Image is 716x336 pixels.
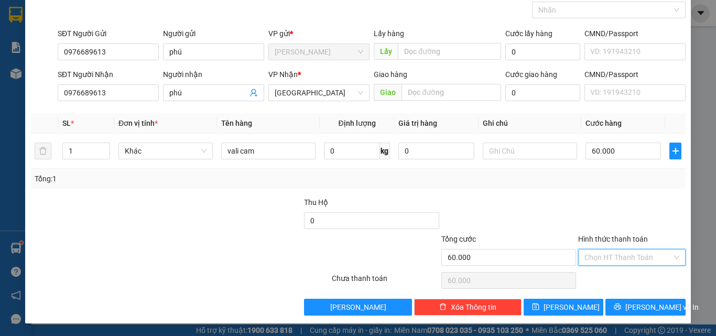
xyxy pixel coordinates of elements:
[441,235,476,243] span: Tổng cước
[532,303,539,311] span: save
[275,85,363,101] span: Đà Lạt
[374,43,398,60] span: Lấy
[118,119,158,127] span: Đơn vị tính
[331,273,440,291] div: Chưa thanh toán
[304,299,411,316] button: [PERSON_NAME]
[614,303,621,311] span: printer
[605,299,686,316] button: printer[PERSON_NAME] và In
[379,143,390,159] span: kg
[414,299,522,316] button: deleteXóa Thông tin
[669,143,681,159] button: plus
[584,28,686,39] div: CMND/Passport
[275,44,363,60] span: Phan Thiết
[61,52,214,81] h1: Gửi: 0349 611 732
[338,119,375,127] span: Định lượng
[402,84,501,101] input: Dọc đường
[221,119,252,127] span: Tên hàng
[61,31,249,52] h1: VP [PERSON_NAME]
[304,198,328,207] span: Thu Hộ
[35,173,277,185] div: Tổng: 1
[439,303,447,311] span: delete
[249,89,258,97] span: user-add
[479,113,581,134] th: Ghi chú
[374,70,407,79] span: Giao hàng
[505,84,580,101] input: Cước giao hàng
[544,301,600,313] span: [PERSON_NAME]
[125,143,207,159] span: Khác
[268,70,298,79] span: VP Nhận
[374,84,402,101] span: Giao
[578,235,648,243] label: Hình thức thanh toán
[28,8,138,26] b: An Phú Travel
[585,119,622,127] span: Cước hàng
[374,29,404,38] span: Lấy hàng
[505,44,580,60] input: Cước lấy hàng
[505,29,552,38] label: Cước lấy hàng
[268,28,370,39] div: VP gửi
[398,119,437,127] span: Giá trị hàng
[330,301,386,313] span: [PERSON_NAME]
[670,147,681,155] span: plus
[62,119,71,127] span: SL
[35,143,51,159] button: delete
[58,69,159,80] div: SĐT Người Nhận
[58,28,159,39] div: SĐT Người Gửi
[398,143,474,159] input: 0
[163,28,264,39] div: Người gửi
[625,301,699,313] span: [PERSON_NAME] và In
[451,301,496,313] span: Xóa Thông tin
[524,299,604,316] button: save[PERSON_NAME]
[163,69,264,80] div: Người nhận
[584,69,686,80] div: CMND/Passport
[505,70,557,79] label: Cước giao hàng
[221,143,316,159] input: VD: Bàn, Ghế
[483,143,577,159] input: Ghi Chú
[398,43,501,60] input: Dọc đường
